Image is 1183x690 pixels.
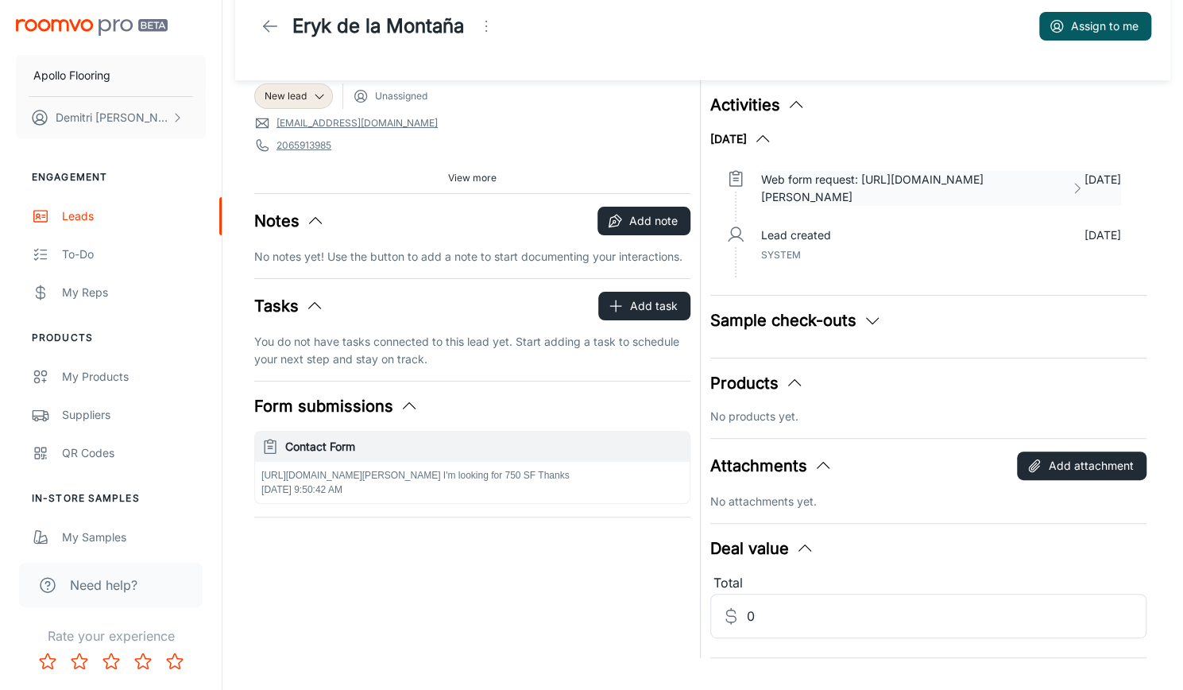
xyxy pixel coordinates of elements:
button: [DATE] [710,130,772,149]
p: Apollo Flooring [33,67,110,84]
div: My Products [62,368,206,386]
div: Suppliers [62,406,206,424]
div: To-do [62,246,206,263]
div: My Samples [62,529,206,546]
div: Leads [62,207,206,225]
span: View more [448,171,497,185]
div: QR Codes [62,444,206,462]
button: Form submissions [254,394,419,418]
h6: Contact Form [285,438,683,455]
button: Products [710,371,804,395]
button: View more [442,166,503,190]
p: [URL][DOMAIN_NAME][PERSON_NAME] I'm looking for 750 SF Thanks [261,468,683,483]
p: Rate your experience [13,626,209,645]
button: Rate 3 star [95,645,127,677]
p: Lead created [761,227,831,244]
span: New lead [265,89,307,103]
a: 2065913985 [276,138,331,153]
button: Attachments [710,454,833,478]
p: No products yet. [710,408,1146,425]
p: You do not have tasks connected to this lead yet. Start adding a task to schedule your next step ... [254,333,690,368]
button: Open menu [470,10,502,42]
button: Add task [598,292,690,320]
div: New lead [254,83,333,109]
p: No attachments yet. [710,493,1146,510]
button: Sample check-outs [710,308,882,332]
button: Tasks [254,294,324,318]
button: Demitri [PERSON_NAME] [16,97,206,138]
div: Total [710,573,1146,594]
p: [DATE] [1084,171,1121,206]
input: Estimated deal value [747,594,1146,638]
span: [DATE] 9:50:42 AM [261,484,342,495]
button: Rate 2 star [64,645,95,677]
p: [DATE] [1084,227,1121,244]
button: Rate 1 star [32,645,64,677]
button: Contact Form[URL][DOMAIN_NAME][PERSON_NAME] I'm looking for 750 SF Thanks[DATE] 9:50:42 AM [255,432,690,503]
div: My Reps [62,284,206,301]
a: [EMAIL_ADDRESS][DOMAIN_NAME] [276,116,438,130]
span: Unassigned [375,89,427,103]
button: Rate 4 star [127,645,159,677]
span: Need help? [70,576,137,595]
h1: Eryk de la Montaña [292,12,464,41]
button: Deal value [710,537,814,560]
button: Apollo Flooring [16,55,206,96]
button: Rate 5 star [159,645,191,677]
button: Add attachment [1017,452,1146,480]
span: System [761,249,801,261]
button: Activities [710,93,806,117]
button: Notes [254,209,325,233]
img: Roomvo PRO Beta [16,19,168,36]
p: Demitri [PERSON_NAME] [56,109,168,126]
p: No notes yet! Use the button to add a note to start documenting your interactions. [254,248,690,266]
button: Assign to me [1039,12,1151,41]
p: Web form request: [URL][DOMAIN_NAME][PERSON_NAME] [761,171,1063,206]
button: Add note [597,207,690,235]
